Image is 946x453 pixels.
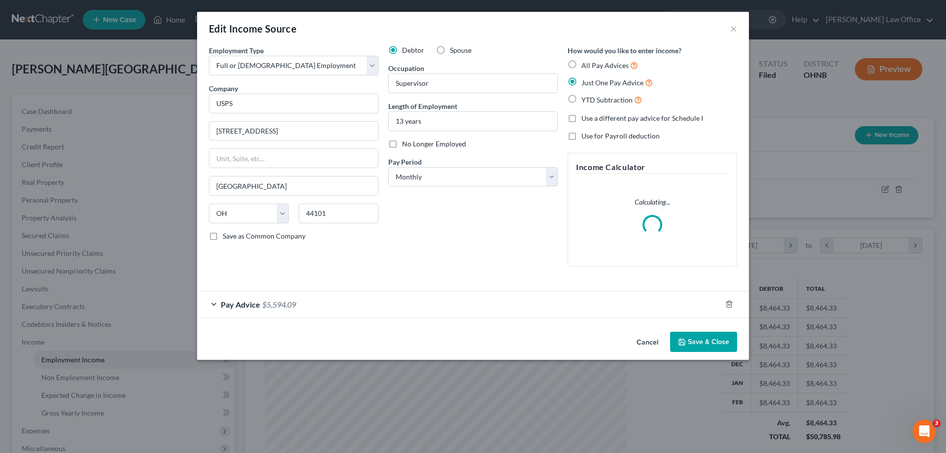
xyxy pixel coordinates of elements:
span: YTD Subtraction [581,96,633,104]
input: ex: 2 years [389,112,557,131]
span: $5,594.09 [262,300,296,309]
p: Calculating... [576,197,729,207]
input: -- [389,74,557,93]
span: No Longer Employed [402,139,466,148]
label: Length of Employment [388,101,457,111]
input: Enter city... [209,176,378,195]
span: 3 [933,419,941,427]
span: Use a different pay advice for Schedule I [581,114,703,122]
span: Debtor [402,46,424,54]
span: Pay Advice [221,300,260,309]
button: Cancel [629,333,666,352]
span: Employment Type [209,46,264,55]
input: Unit, Suite, etc... [209,149,378,168]
input: Search company by name... [209,94,378,113]
button: × [730,23,737,35]
iframe: Intercom live chat [912,419,936,443]
span: Pay Period [388,158,422,166]
span: Just One Pay Advice [581,78,643,87]
span: Save as Common Company [223,232,305,240]
label: How would you like to enter income? [568,45,681,56]
label: Occupation [388,63,424,73]
span: All Pay Advices [581,61,629,70]
input: Enter zip... [299,204,378,223]
span: Company [209,84,238,93]
span: Use for Payroll deduction [581,132,660,140]
input: Enter address... [209,122,378,140]
span: Spouse [450,46,472,54]
button: Save & Close [670,332,737,352]
div: Edit Income Source [209,22,297,35]
h5: Income Calculator [576,161,729,174]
